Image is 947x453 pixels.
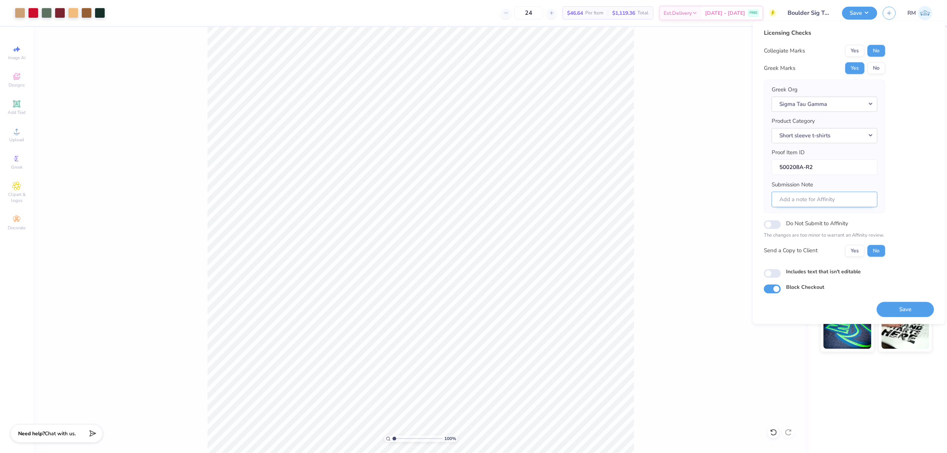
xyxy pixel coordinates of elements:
span: Est. Delivery [664,9,692,17]
button: Yes [845,62,865,74]
div: Greek Marks [764,64,795,72]
button: No [867,62,885,74]
span: Decorate [8,225,26,231]
span: Per Item [585,9,603,17]
span: Upload [9,137,24,143]
button: Save [877,302,934,317]
p: The changes are too minor to warrant an Affinity review. [764,232,885,239]
label: Do Not Submit to Affinity [786,219,848,228]
input: Add a note for Affinity [772,192,877,207]
button: Short sleeve t-shirts [772,128,877,143]
div: Send a Copy to Client [764,247,818,255]
label: Greek Org [772,85,798,94]
span: Total [637,9,648,17]
label: Submission Note [772,180,813,189]
label: Includes text that isn't editable [786,268,861,275]
span: $1,119.36 [612,9,635,17]
span: Chat with us. [45,430,76,437]
span: FREE [749,10,757,16]
button: Save [842,7,877,20]
img: Glow in the Dark Ink [823,312,871,349]
button: No [867,45,885,57]
label: Block Checkout [786,283,824,291]
button: Yes [845,245,865,257]
input: – – [514,6,543,20]
span: $46.64 [567,9,583,17]
button: Sigma Tau Gamma [772,97,877,112]
div: Licensing Checks [764,28,885,37]
label: Proof Item ID [772,148,805,157]
img: Ronald Manipon [918,6,932,20]
span: Image AI [8,55,26,61]
a: RM [907,6,932,20]
span: Clipart & logos [4,192,30,203]
input: Untitled Design [782,6,836,20]
span: Add Text [8,109,26,115]
span: Designs [9,82,25,88]
label: Product Category [772,117,815,125]
span: RM [907,9,916,17]
span: Greek [11,164,23,170]
strong: Need help? [18,430,45,437]
div: Collegiate Marks [764,47,805,55]
span: [DATE] - [DATE] [705,9,745,17]
button: No [867,245,885,257]
button: Yes [845,45,865,57]
img: Water based Ink [882,312,929,349]
span: 100 % [444,435,456,442]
